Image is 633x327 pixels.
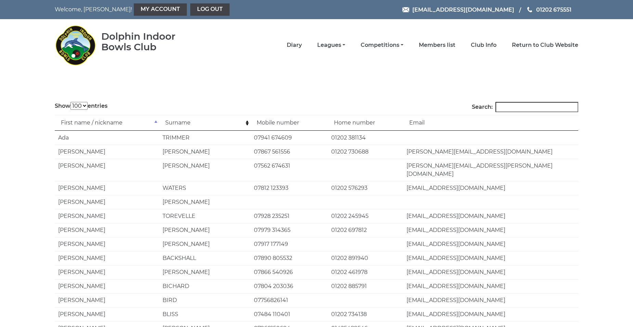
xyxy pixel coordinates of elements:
td: Mobile number [250,115,328,131]
td: 07756826141 [250,293,328,307]
td: [EMAIL_ADDRESS][DOMAIN_NAME] [403,223,579,237]
td: 07804 203036 [250,279,328,293]
a: Email [EMAIL_ADDRESS][DOMAIN_NAME] [402,5,514,14]
td: [EMAIL_ADDRESS][DOMAIN_NAME] [403,265,579,279]
img: Dolphin Indoor Bowls Club [55,21,96,69]
td: 01202 697812 [328,223,403,237]
td: [EMAIL_ADDRESS][DOMAIN_NAME] [403,307,579,321]
td: [PERSON_NAME] [159,145,250,159]
td: [PERSON_NAME][EMAIL_ADDRESS][PERSON_NAME][DOMAIN_NAME] [403,159,579,181]
td: WATERS [159,181,250,195]
a: My Account [134,3,187,16]
label: Show entries [55,102,107,110]
td: 01202 576293 [328,181,403,195]
td: 07867 561556 [250,145,328,159]
td: BLISS [159,307,250,321]
td: [PERSON_NAME] [159,159,250,181]
td: Surname: activate to sort column ascending [159,115,250,131]
td: 07890 805532 [250,251,328,265]
td: [PERSON_NAME] [55,293,159,307]
td: 01202 381134 [328,131,403,145]
a: Club Info [471,41,496,49]
td: 01202 245945 [328,209,403,223]
td: BICHARD [159,279,250,293]
td: 07917 177149 [250,237,328,251]
nav: Welcome, [PERSON_NAME]! [55,3,267,16]
a: Phone us 01202 675551 [526,5,571,14]
td: [PERSON_NAME] [159,237,250,251]
td: [PERSON_NAME] [55,159,159,181]
input: Search: [495,102,578,112]
td: 01202 734138 [328,307,403,321]
td: Email [403,115,579,131]
td: 01202 730688 [328,145,403,159]
td: [PERSON_NAME] [55,209,159,223]
td: [EMAIL_ADDRESS][DOMAIN_NAME] [403,237,579,251]
img: Phone us [527,7,532,12]
td: 01202 891940 [328,251,403,265]
td: 01202 461978 [328,265,403,279]
td: [EMAIL_ADDRESS][DOMAIN_NAME] [403,251,579,265]
td: 01202 885791 [328,279,403,293]
td: 07484 110401 [250,307,328,321]
td: BIRD [159,293,250,307]
td: 07928 235251 [250,209,328,223]
td: TOREVELLE [159,209,250,223]
td: 07812 123393 [250,181,328,195]
td: Home number [328,115,403,131]
a: Log out [190,3,230,16]
a: Diary [287,41,302,49]
a: Competitions [361,41,403,49]
td: [PERSON_NAME] [55,145,159,159]
select: Showentries [70,102,88,110]
div: Dolphin Indoor Bowls Club [101,31,197,52]
td: [PERSON_NAME] [55,279,159,293]
td: Ada [55,131,159,145]
td: [EMAIL_ADDRESS][DOMAIN_NAME] [403,209,579,223]
span: [EMAIL_ADDRESS][DOMAIN_NAME] [412,6,514,13]
td: [PERSON_NAME][EMAIL_ADDRESS][DOMAIN_NAME] [403,145,579,159]
td: [PERSON_NAME] [55,181,159,195]
img: Email [402,7,409,12]
td: [PERSON_NAME] [159,195,250,209]
td: [PERSON_NAME] [55,237,159,251]
label: Search: [472,102,578,112]
td: [PERSON_NAME] [55,195,159,209]
span: 01202 675551 [536,6,571,13]
a: Return to Club Website [512,41,578,49]
td: [PERSON_NAME] [55,223,159,237]
td: [PERSON_NAME] [55,265,159,279]
td: 07562 674631 [250,159,328,181]
td: [PERSON_NAME] [159,223,250,237]
td: First name / nickname: activate to sort column descending [55,115,159,131]
td: 07979 314365 [250,223,328,237]
td: 07866 540926 [250,265,328,279]
td: [PERSON_NAME] [159,265,250,279]
a: Members list [419,41,455,49]
td: [PERSON_NAME] [55,251,159,265]
td: BACKSHALL [159,251,250,265]
td: [EMAIL_ADDRESS][DOMAIN_NAME] [403,279,579,293]
td: [EMAIL_ADDRESS][DOMAIN_NAME] [403,293,579,307]
td: [PERSON_NAME] [55,307,159,321]
td: 07941 674609 [250,131,328,145]
a: Leagues [317,41,345,49]
td: TRIMMER [159,131,250,145]
td: [EMAIL_ADDRESS][DOMAIN_NAME] [403,181,579,195]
